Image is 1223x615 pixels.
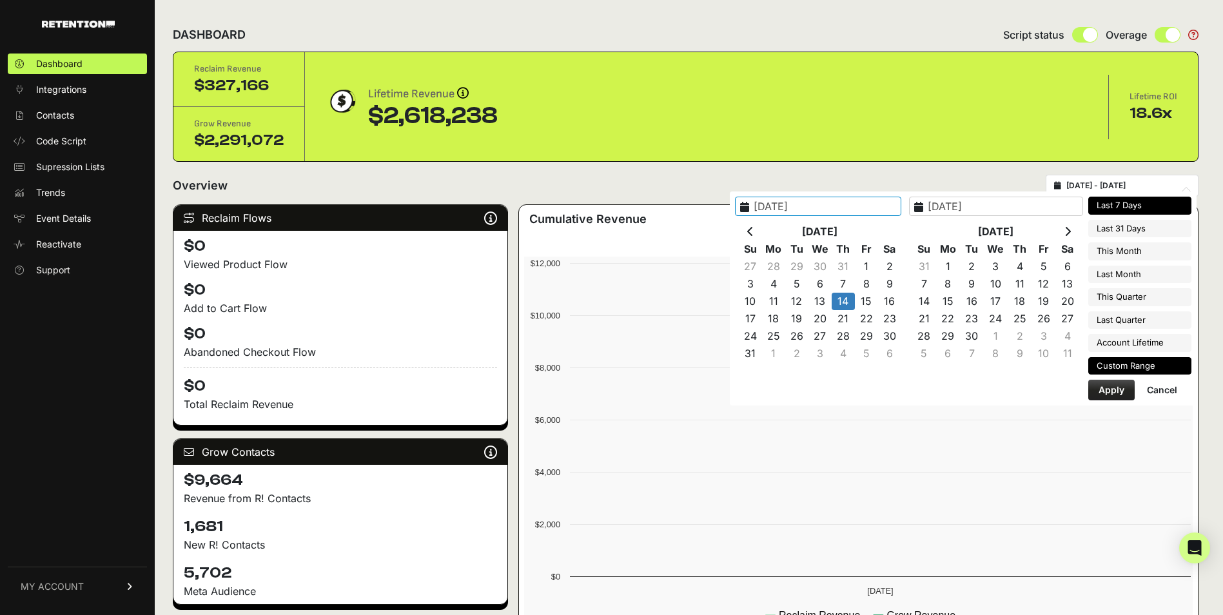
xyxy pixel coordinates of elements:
[984,327,1008,345] td: 1
[984,258,1008,275] td: 3
[855,275,878,293] td: 8
[855,258,878,275] td: 1
[36,83,86,96] span: Integrations
[535,520,560,529] text: $2,000
[936,310,960,327] td: 22
[184,300,497,316] div: Add to Cart Flow
[855,310,878,327] td: 22
[855,293,878,310] td: 15
[535,415,560,425] text: $6,000
[855,327,878,345] td: 29
[36,109,74,122] span: Contacts
[960,310,984,327] td: 23
[1003,27,1064,43] span: Script status
[1055,345,1079,362] td: 11
[184,367,497,396] h4: $0
[1055,327,1079,345] td: 4
[1088,334,1191,352] li: Account Lifetime
[173,205,507,231] div: Reclaim Flows
[184,344,497,360] div: Abandoned Checkout Flow
[936,223,1056,240] th: [DATE]
[762,345,785,362] td: 1
[184,396,497,412] p: Total Reclaim Revenue
[855,240,878,258] th: Fr
[1032,293,1055,310] td: 19
[194,63,284,75] div: Reclaim Revenue
[1088,220,1191,238] li: Last 31 Days
[912,275,936,293] td: 7
[785,240,808,258] th: Tu
[984,345,1008,362] td: 8
[1008,293,1032,310] td: 18
[1055,258,1079,275] td: 6
[8,208,147,229] a: Event Details
[173,26,246,44] h2: DASHBOARD
[1055,240,1079,258] th: Sa
[1032,240,1055,258] th: Fr
[785,258,808,275] td: 29
[762,310,785,327] td: 18
[42,21,115,28] img: Retention.com
[832,275,855,293] td: 7
[184,537,497,552] p: New R! Contacts
[984,240,1008,258] th: We
[8,79,147,100] a: Integrations
[1088,288,1191,306] li: This Quarter
[1088,311,1191,329] li: Last Quarter
[878,258,901,275] td: 2
[8,54,147,74] a: Dashboard
[936,275,960,293] td: 8
[832,293,855,310] td: 14
[808,258,832,275] td: 30
[739,293,762,310] td: 10
[1008,258,1032,275] td: 4
[1179,532,1210,563] div: Open Intercom Messenger
[1055,310,1079,327] td: 27
[960,345,984,362] td: 7
[762,293,785,310] td: 11
[1088,357,1191,375] li: Custom Range
[808,240,832,258] th: We
[184,280,497,300] h4: $0
[832,310,855,327] td: 21
[184,516,497,537] h4: 1,681
[36,135,86,148] span: Code Script
[808,345,832,362] td: 3
[785,275,808,293] td: 5
[36,186,65,199] span: Trends
[1137,380,1188,400] button: Cancel
[1088,380,1135,400] button: Apply
[912,310,936,327] td: 21
[184,236,497,257] h4: $0
[936,293,960,310] td: 15
[912,345,936,362] td: 5
[960,258,984,275] td: 2
[936,258,960,275] td: 1
[535,363,560,373] text: $8,000
[530,311,560,320] text: $10,000
[1008,310,1032,327] td: 25
[984,293,1008,310] td: 17
[785,310,808,327] td: 19
[1088,242,1191,260] li: This Month
[960,327,984,345] td: 30
[960,275,984,293] td: 9
[1088,266,1191,284] li: Last Month
[762,327,785,345] td: 25
[1032,327,1055,345] td: 3
[8,567,147,606] a: MY ACCOUNT
[960,240,984,258] th: Tu
[1088,197,1191,215] li: Last 7 Days
[762,275,785,293] td: 4
[1008,275,1032,293] td: 11
[184,491,497,506] p: Revenue from R! Contacts
[194,117,284,130] div: Grow Revenue
[878,275,901,293] td: 9
[878,293,901,310] td: 16
[984,275,1008,293] td: 10
[739,240,762,258] th: Su
[36,161,104,173] span: Supression Lists
[1106,27,1147,43] span: Overage
[8,131,147,151] a: Code Script
[8,105,147,126] a: Contacts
